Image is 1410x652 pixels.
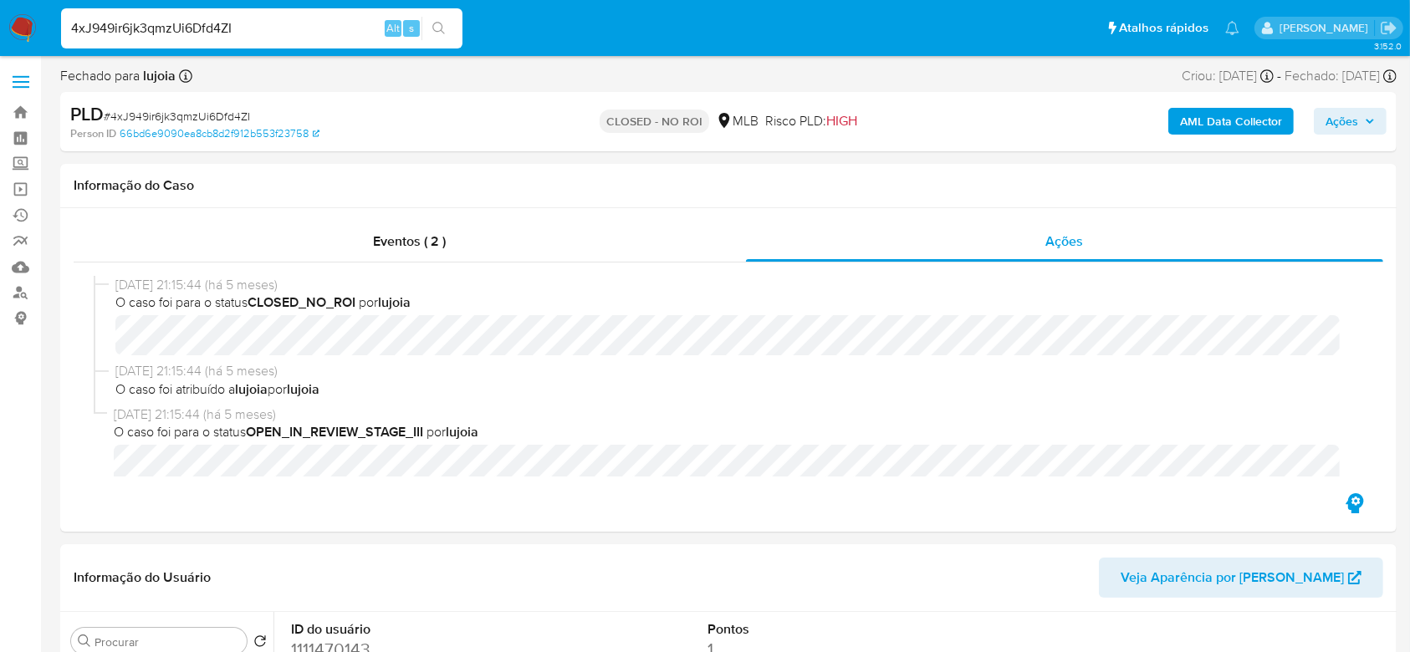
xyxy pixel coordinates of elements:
[1119,19,1208,37] span: Atalhos rápidos
[1168,108,1294,135] button: AML Data Collector
[1380,19,1397,37] a: Sair
[378,293,411,312] b: lujoia
[374,232,447,251] span: Eventos ( 2 )
[114,423,1356,441] span: O caso foi para o status por
[95,634,240,649] input: Procurar
[765,112,857,130] span: Risco PLD:
[409,20,414,36] span: s
[114,405,1356,424] span: [DATE] 21:15:44 (há 5 meses)
[70,126,116,141] b: Person ID
[1121,558,1344,598] span: Veja Aparência por [PERSON_NAME]
[1326,108,1358,135] span: Ações
[1285,67,1397,85] div: Fechado: [DATE]
[115,362,1356,380] span: [DATE] 21:15:44 (há 5 meses)
[140,66,176,85] b: lujoia
[446,422,478,441] b: lujoia
[1277,67,1281,85] span: -
[74,177,1383,194] h1: Informação do Caso
[421,17,456,40] button: search-icon
[115,276,1356,294] span: [DATE] 21:15:44 (há 5 meses)
[235,379,268,399] b: lujoia
[1225,21,1239,35] a: Notificações
[1180,108,1282,135] b: AML Data Collector
[600,110,709,133] p: CLOSED - NO ROI
[78,634,91,648] button: Procurar
[1182,67,1274,85] div: Criou: [DATE]
[1314,108,1387,135] button: Ações
[826,111,857,130] span: HIGH
[248,293,355,312] b: CLOSED_NO_ROI
[61,18,462,39] input: Pesquise usuários ou casos...
[1099,558,1383,598] button: Veja Aparência por [PERSON_NAME]
[386,20,400,36] span: Alt
[104,108,250,125] span: # 4xJ949ir6jk3qmzUi6Dfd4ZI
[60,67,176,85] span: Fechado para
[1280,20,1374,36] p: eduardo.dutra@mercadolivre.com
[115,380,1356,399] span: O caso foi atribuído a por
[115,293,1356,312] span: O caso foi para o status por
[291,620,552,639] dt: ID do usuário
[70,100,104,127] b: PLD
[120,126,319,141] a: 66bd6e9090ea8cb8d2f912b553f23758
[1046,232,1084,251] span: Ações
[74,569,211,586] h1: Informação do Usuário
[246,422,423,441] b: OPEN_IN_REVIEW_STAGE_III
[287,379,319,399] b: lujoia
[716,112,759,130] div: MLB
[708,620,968,639] dt: Pontos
